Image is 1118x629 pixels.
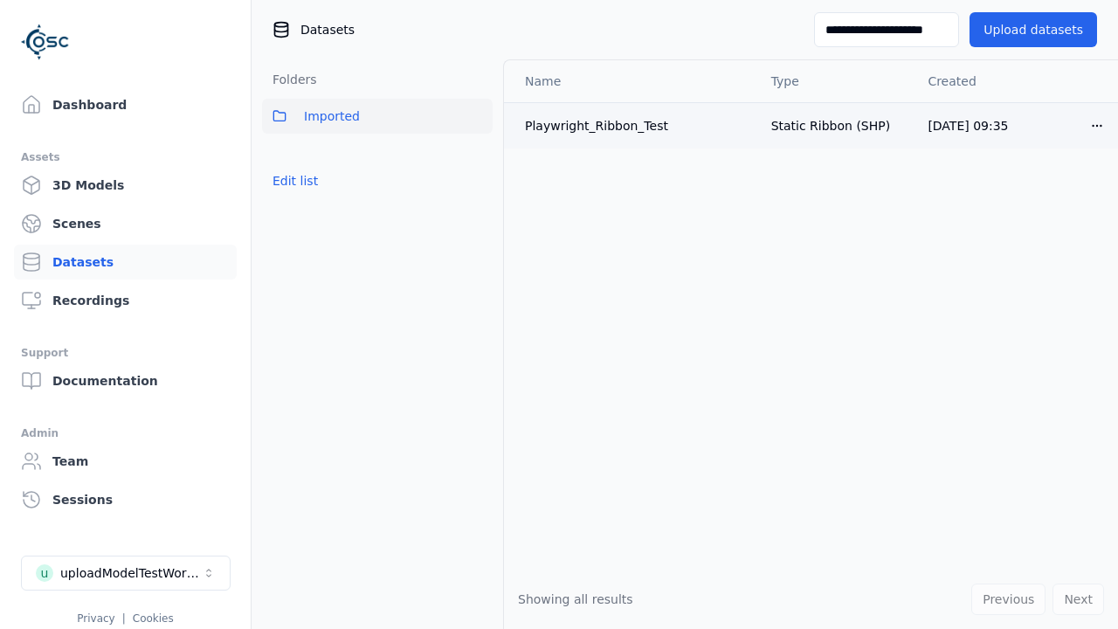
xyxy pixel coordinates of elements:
[14,87,237,122] a: Dashboard
[21,342,230,363] div: Support
[525,117,743,135] div: Playwright_Ribbon_Test
[262,99,493,134] button: Imported
[60,564,202,582] div: uploadModelTestWorkspace
[14,245,237,280] a: Datasets
[14,482,237,517] a: Sessions
[504,60,757,102] th: Name
[518,592,633,606] span: Showing all results
[262,165,328,197] button: Edit list
[122,612,126,625] span: |
[970,12,1097,47] button: Upload datasets
[757,60,914,102] th: Type
[14,444,237,479] a: Team
[304,106,360,127] span: Imported
[300,21,355,38] span: Datasets
[21,556,231,591] button: Select a workspace
[14,206,237,241] a: Scenes
[262,71,317,88] h3: Folders
[757,102,914,149] td: Static Ribbon (SHP)
[21,147,230,168] div: Assets
[14,168,237,203] a: 3D Models
[14,283,237,318] a: Recordings
[914,60,1076,102] th: Created
[928,119,1008,133] span: [DATE] 09:35
[14,363,237,398] a: Documentation
[21,423,230,444] div: Admin
[77,612,114,625] a: Privacy
[21,17,70,66] img: Logo
[36,564,53,582] div: u
[133,612,174,625] a: Cookies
